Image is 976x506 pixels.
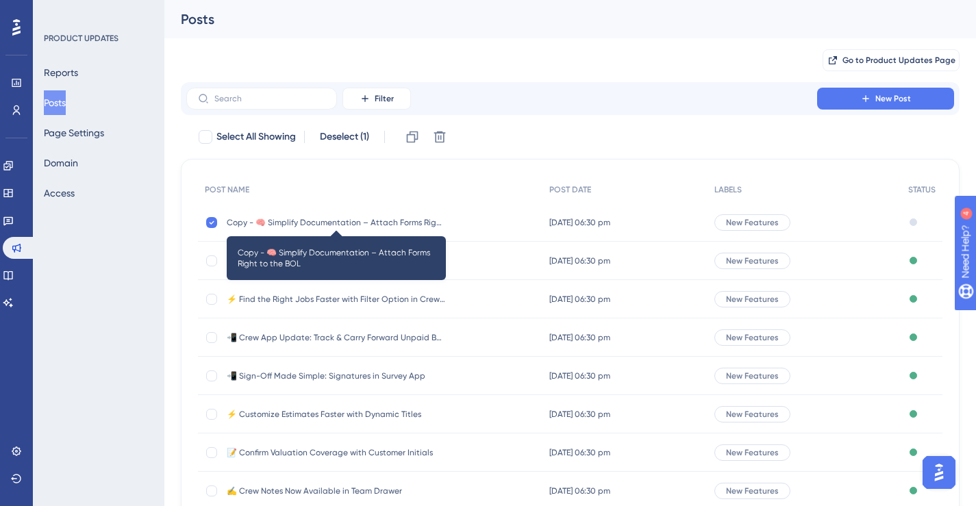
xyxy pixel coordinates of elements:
[205,184,249,195] span: POST NAME
[908,184,936,195] span: STATUS
[549,409,610,420] span: [DATE] 06:30 pm
[817,88,954,110] button: New Post
[313,125,376,149] button: Deselect (1)
[227,409,446,420] span: ⚡ Customize Estimates Faster with Dynamic Titles
[214,94,325,103] input: Search
[549,370,610,381] span: [DATE] 06:30 pm
[726,217,779,228] span: New Features
[342,88,411,110] button: Filter
[726,332,779,343] span: New Features
[95,7,99,18] div: 4
[714,184,742,195] span: LABELS
[549,217,610,228] span: [DATE] 06:30 pm
[44,90,66,115] button: Posts
[227,332,446,343] span: 📲 Crew App Update: Track & Carry Forward Unpaid Balances
[726,447,779,458] span: New Features
[227,447,446,458] span: 📝 Confirm Valuation Coverage with Customer Initials
[238,247,435,269] span: Copy - 🧠 Simplify Documentation – Attach Forms Right to the BOL
[726,485,779,496] span: New Features
[216,129,296,145] span: Select All Showing
[44,151,78,175] button: Domain
[842,55,955,66] span: Go to Product Updates Page
[549,332,610,343] span: [DATE] 06:30 pm
[44,121,104,145] button: Page Settings
[181,10,925,29] div: Posts
[726,409,779,420] span: New Features
[549,294,610,305] span: [DATE] 06:30 pm
[726,294,779,305] span: New Features
[823,49,960,71] button: Go to Product Updates Page
[320,129,369,145] span: Deselect (1)
[726,255,779,266] span: New Features
[918,452,960,493] iframe: UserGuiding AI Assistant Launcher
[726,370,779,381] span: New Features
[549,447,610,458] span: [DATE] 06:30 pm
[875,93,911,104] span: New Post
[44,60,78,85] button: Reports
[227,217,446,228] span: Copy - 🧠 Simplify Documentation – Attach Forms Right to the BOL
[549,485,610,496] span: [DATE] 06:30 pm
[549,184,591,195] span: POST DATE
[375,93,394,104] span: Filter
[227,294,446,305] span: ⚡ Find the Right Jobs Faster with Filter Option in Crew App
[227,485,446,496] span: ✍️ Crew Notes Now Available in Team Drawer
[44,181,75,205] button: Access
[32,3,86,20] span: Need Help?
[549,255,610,266] span: [DATE] 06:30 pm
[44,33,118,44] div: PRODUCT UPDATES
[227,370,446,381] span: 📲 Sign-Off Made Simple: Signatures in Survey App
